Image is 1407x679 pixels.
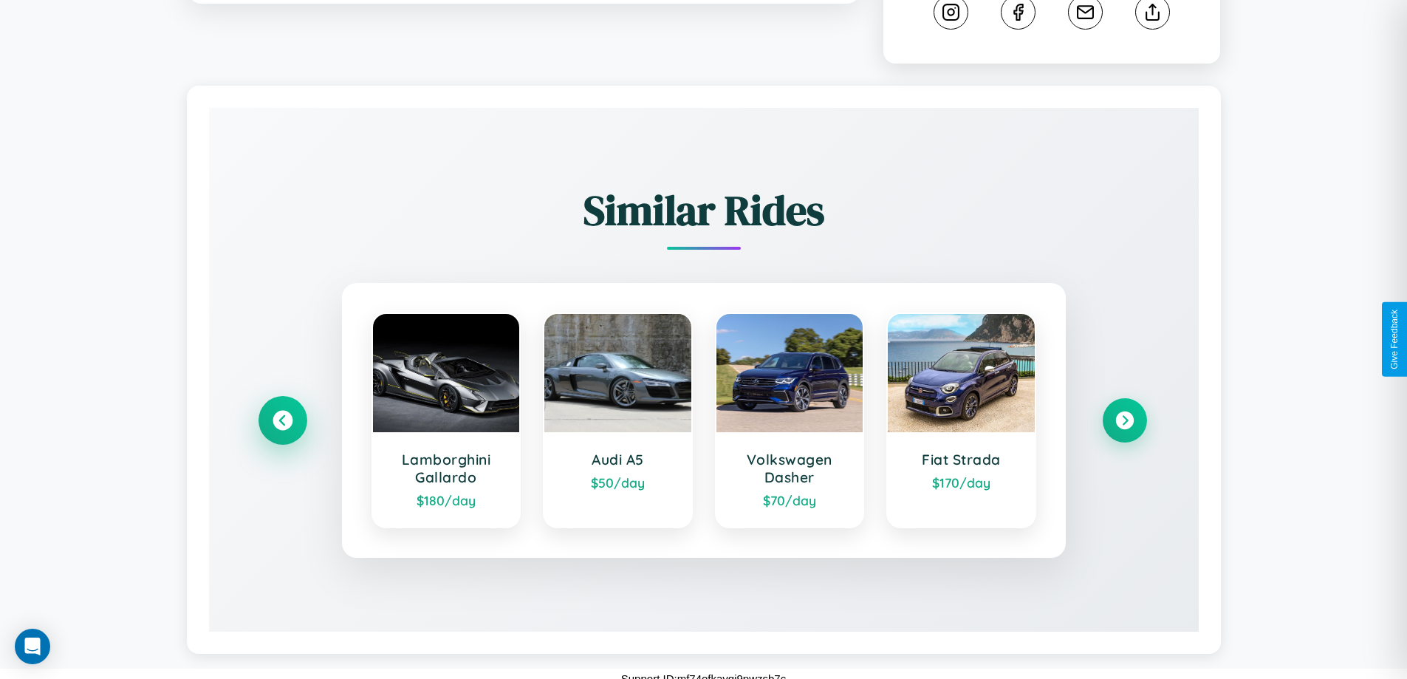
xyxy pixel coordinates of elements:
[559,451,677,468] h3: Audi A5
[886,313,1036,528] a: Fiat Strada$170/day
[261,182,1147,239] h2: Similar Rides
[543,313,693,528] a: Audi A5$50/day
[903,474,1020,491] div: $ 170 /day
[715,313,865,528] a: Volkswagen Dasher$70/day
[903,451,1020,468] h3: Fiat Strada
[388,451,505,486] h3: Lamborghini Gallardo
[1389,310,1400,369] div: Give Feedback
[731,451,849,486] h3: Volkswagen Dasher
[15,629,50,664] div: Open Intercom Messenger
[731,492,849,508] div: $ 70 /day
[559,474,677,491] div: $ 50 /day
[388,492,505,508] div: $ 180 /day
[372,313,521,528] a: Lamborghini Gallardo$180/day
